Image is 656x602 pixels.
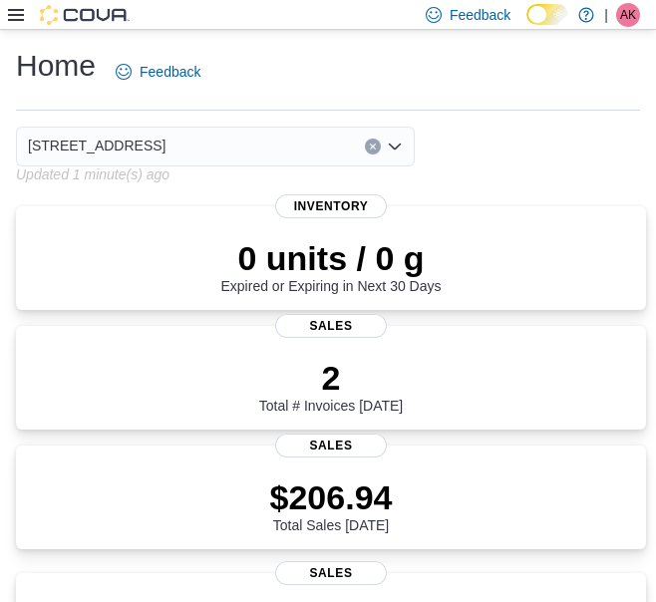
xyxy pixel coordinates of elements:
span: Sales [275,561,387,585]
span: Sales [275,434,387,457]
img: Cova [40,5,130,25]
span: AK [620,3,636,27]
div: Total Sales [DATE] [270,477,393,533]
span: Inventory [275,194,387,218]
div: Expired or Expiring in Next 30 Days [221,238,442,294]
input: Dark Mode [526,4,568,25]
span: Feedback [140,62,200,82]
span: Sales [275,314,387,338]
span: [STREET_ADDRESS] [28,134,165,157]
span: Feedback [450,5,510,25]
button: Open list of options [387,139,403,154]
p: | [604,3,608,27]
a: Feedback [108,52,208,92]
p: 2 [259,358,403,398]
p: Updated 1 minute(s) ago [16,166,169,182]
div: Total # Invoices [DATE] [259,358,403,414]
p: 0 units / 0 g [221,238,442,278]
h1: Home [16,46,96,86]
div: Armin Klumpp [616,3,640,27]
span: Dark Mode [526,25,527,26]
button: Clear input [365,139,381,154]
p: $206.94 [270,477,393,517]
